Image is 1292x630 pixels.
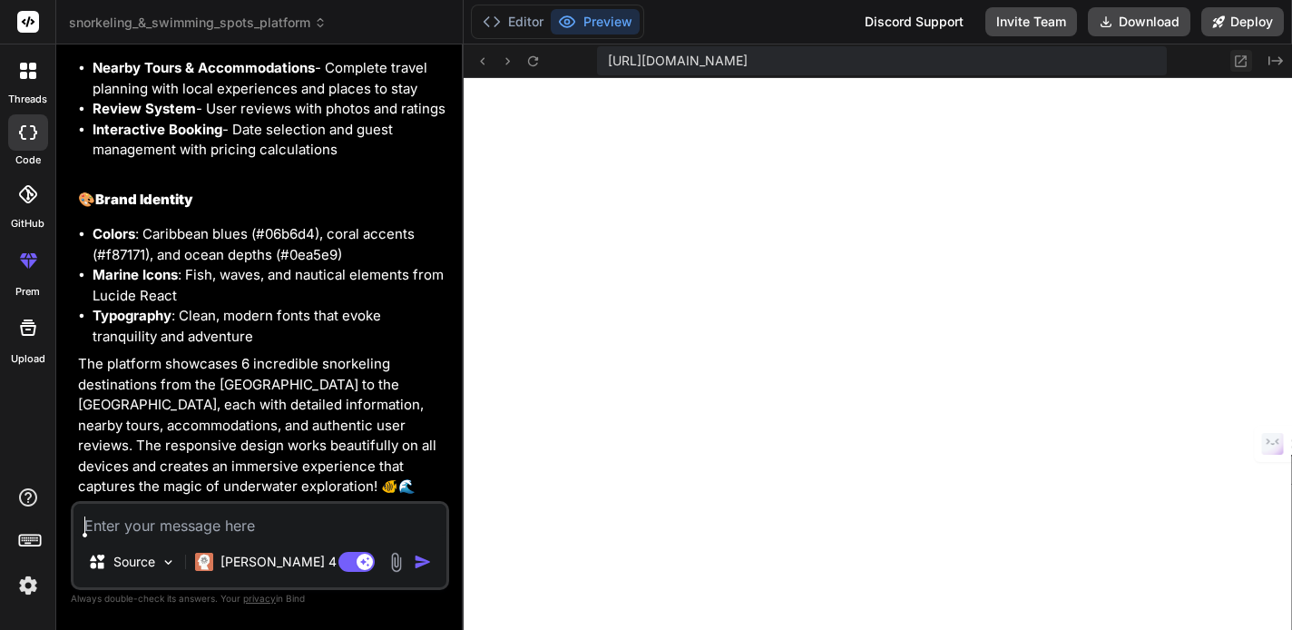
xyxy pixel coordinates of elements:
strong: Typography [93,307,171,324]
strong: Marine Icons [93,266,178,283]
li: - User reviews with photos and ratings [93,99,445,120]
span: privacy [243,593,276,604]
strong: Nearby Tours & Accommodations [93,59,315,76]
img: attachment [386,552,406,573]
strong: Colors [93,225,135,242]
img: settings [13,570,44,601]
p: The platform showcases 6 incredible snorkeling destinations from the [GEOGRAPHIC_DATA] to the [GE... [78,354,445,497]
span: [URL][DOMAIN_NAME] [608,52,748,70]
li: : Caribbean blues (#06b6d4), coral accents (#f87171), and ocean depths (#0ea5e9) [93,224,445,265]
strong: Interactive Booking [93,121,222,138]
iframe: Preview [464,78,1292,630]
img: Claude 4 Sonnet [195,553,213,571]
li: - Date selection and guest management with pricing calculations [93,120,445,161]
span: snorkeling_&_swimming_spots_platform [69,14,327,32]
li: - Complete travel planning with local experiences and places to stay [93,58,445,99]
label: code [15,153,41,168]
li: : Clean, modern fonts that evoke tranquility and adventure [93,306,445,347]
h2: 🎨 [78,190,445,211]
button: Preview [551,9,640,34]
img: icon [414,553,432,571]
li: : Fish, waves, and nautical elements from Lucide React [93,265,445,306]
button: Download [1088,7,1190,36]
button: Deploy [1201,7,1284,36]
img: Pick Models [161,555,176,570]
p: Source [113,553,155,571]
strong: Review System [93,100,196,117]
label: threads [8,92,47,107]
label: GitHub [11,216,44,231]
strong: Brand Identity [95,191,193,208]
label: Upload [11,351,45,367]
p: [PERSON_NAME] 4 S.. [220,553,356,571]
button: Editor [475,9,551,34]
label: prem [15,284,40,300]
button: Invite Team [985,7,1077,36]
div: Discord Support [854,7,974,36]
p: Always double-check its answers. Your in Bind [71,590,449,607]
